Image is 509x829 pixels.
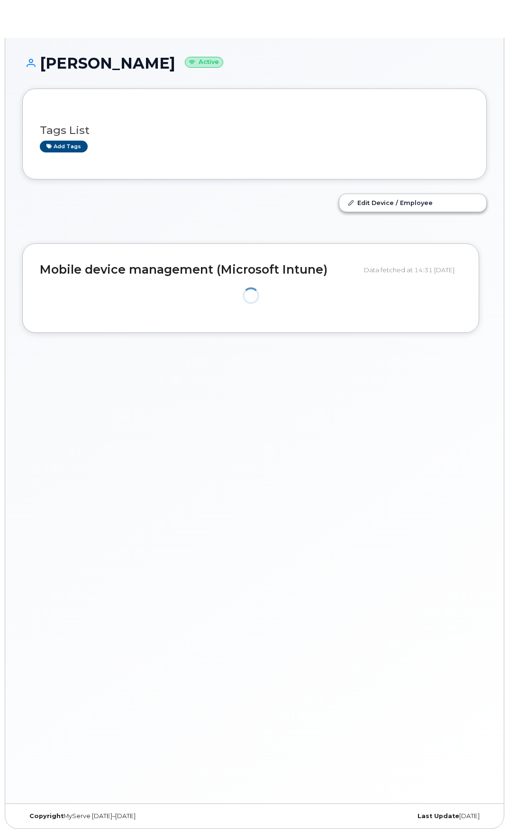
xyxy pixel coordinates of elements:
[40,263,357,276] h2: Mobile device management (Microsoft Intune)
[22,812,255,820] div: MyServe [DATE]–[DATE]
[29,812,64,820] strong: Copyright
[40,141,88,152] a: Add tags
[22,55,487,71] h1: [PERSON_NAME]
[339,194,486,211] a: Edit Device / Employee
[255,812,487,820] div: [DATE]
[418,812,459,820] strong: Last Update
[40,125,469,136] h3: Tags List
[185,57,223,68] small: Active
[364,261,462,279] div: Data fetched at 14:31 [DATE]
